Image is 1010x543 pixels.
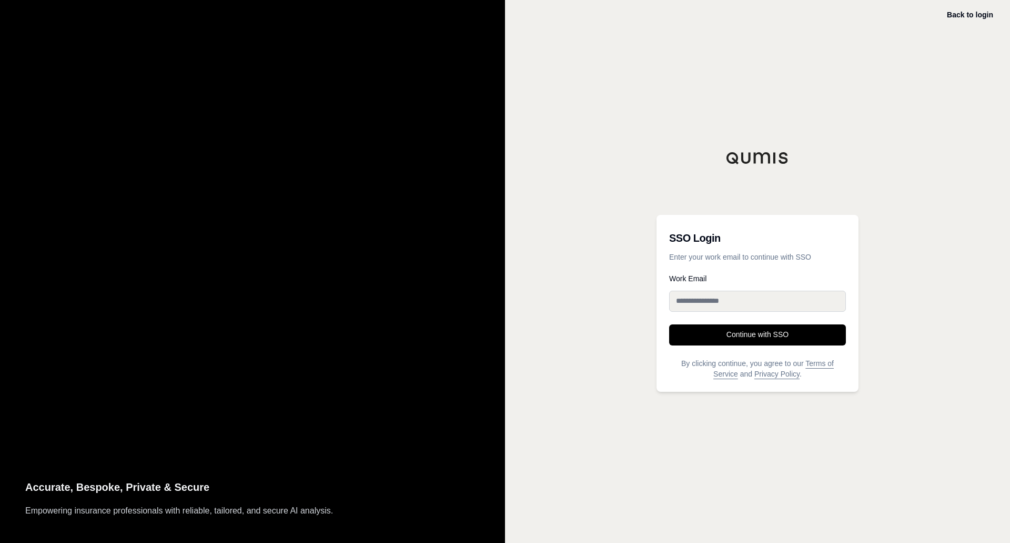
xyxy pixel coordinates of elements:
p: Enter your work email to continue with SSO [669,252,846,262]
a: Terms of Service [713,359,834,378]
p: Accurate, Bespoke, Private & Secure [25,479,480,496]
img: Qumis [726,152,789,164]
label: Work Email [669,275,846,282]
p: By clicking continue, you agree to our and . [669,358,846,379]
button: Continue with SSO [669,324,846,345]
a: Back to login [947,11,993,19]
p: Empowering insurance professionals with reliable, tailored, and secure AI analysis. [25,504,480,518]
h3: SSO Login [669,228,846,249]
a: Privacy Policy [754,370,800,378]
